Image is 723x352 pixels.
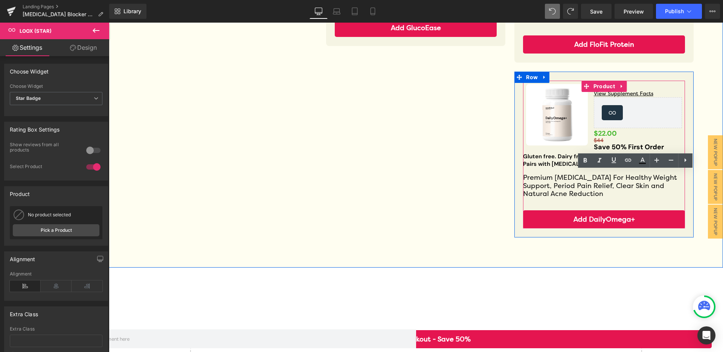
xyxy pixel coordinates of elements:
a: New Library [109,4,146,19]
span: Row [415,49,431,60]
div: Choose Widget [10,64,49,75]
b: Star Badge [16,95,41,101]
strong: Pairs with [MEDICAL_DATA] Blocker Plus. [414,138,528,145]
a: Landing Pages [23,4,109,10]
div: No product selected [28,212,99,217]
a: Expand / Collapse [431,49,441,60]
img: pImage [13,209,25,221]
h3: Add Da [485,58,574,67]
img: DailyOmega+ [417,61,479,123]
div: Show reviews from all products [10,142,79,155]
div: Select Product [10,164,79,171]
p: Premium [MEDICAL_DATA] For Healthy Weight Support, Period Pain Relief, Clear Skin and Natural Acn... [414,151,576,176]
div: Choose Widget [10,84,102,89]
a: View Supplement Facts [485,69,545,74]
div: Rating Box Settings [10,122,59,133]
span: New Popup [599,147,614,181]
a: Add DailyOmega+ [414,188,576,206]
a: Design [56,39,111,56]
a: Pick a Product [13,224,99,236]
button: Publish [656,4,702,19]
div: Open Intercom Messenger [697,326,715,344]
span: Product [483,58,508,69]
span: [MEDICAL_DATA] Blocker Plus - Bonus Page - 50% Off [23,11,95,17]
a: Mobile [364,4,382,19]
strong: Save 50% First Order [485,120,555,129]
a: Proceed To Checkout - Save 50% [11,308,603,326]
span: New Popup [599,182,614,216]
span: Publish [665,8,684,14]
a: Tablet [346,4,364,19]
span: Save [590,8,602,15]
div: Extra Class [10,326,102,332]
div: Product [10,187,30,197]
a: Laptop [328,4,346,19]
a: Desktop [310,4,328,19]
span: Loox (Star) [20,28,52,34]
div: Alignment [10,271,102,277]
strong: $22.00 [485,106,508,115]
s: $44 [485,114,495,121]
button: Redo [563,4,578,19]
div: Extra Class [10,307,38,317]
span: Library [124,8,141,15]
button: Undo [545,4,560,19]
a: Expand / Collapse [508,58,518,69]
a: Add FloFit Protein [414,13,576,31]
button: More [705,4,720,19]
div: Alignment [10,252,35,262]
strong: Gluten free. Dairy free. [414,130,478,138]
a: Preview [615,4,653,19]
span: New Popup [599,113,614,147]
span: Preview [624,8,644,15]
